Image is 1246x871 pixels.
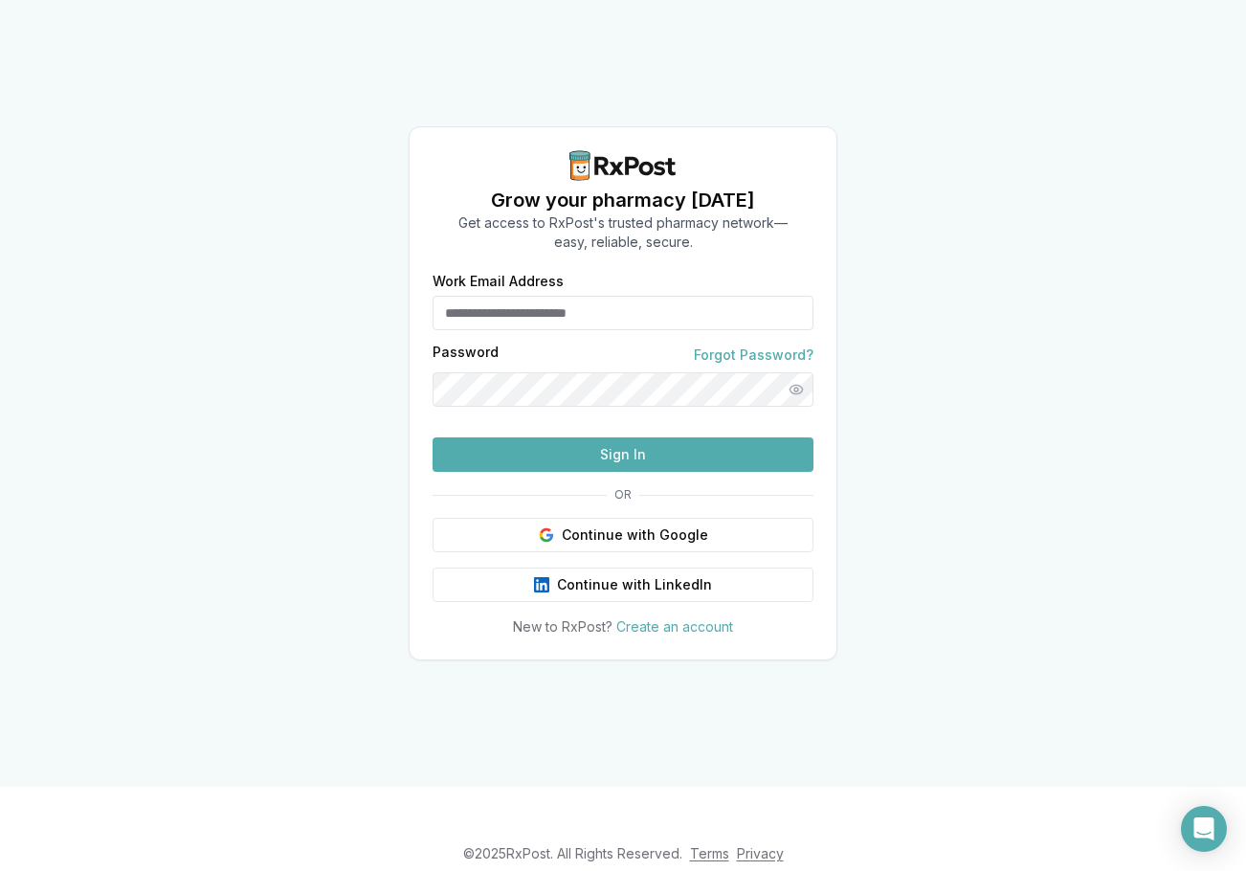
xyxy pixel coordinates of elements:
[513,618,612,635] span: New to RxPost?
[562,150,684,181] img: RxPost Logo
[433,568,813,602] button: Continue with LinkedIn
[433,518,813,552] button: Continue with Google
[458,187,788,213] h1: Grow your pharmacy [DATE]
[458,213,788,252] p: Get access to RxPost's trusted pharmacy network— easy, reliable, secure.
[433,437,813,472] button: Sign In
[433,275,813,288] label: Work Email Address
[616,618,733,635] a: Create an account
[737,845,784,861] a: Privacy
[539,527,554,543] img: Google
[433,346,499,365] label: Password
[534,577,549,592] img: LinkedIn
[1181,806,1227,852] div: Open Intercom Messenger
[694,346,813,365] a: Forgot Password?
[690,845,729,861] a: Terms
[779,372,813,407] button: Show password
[607,487,639,502] span: OR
